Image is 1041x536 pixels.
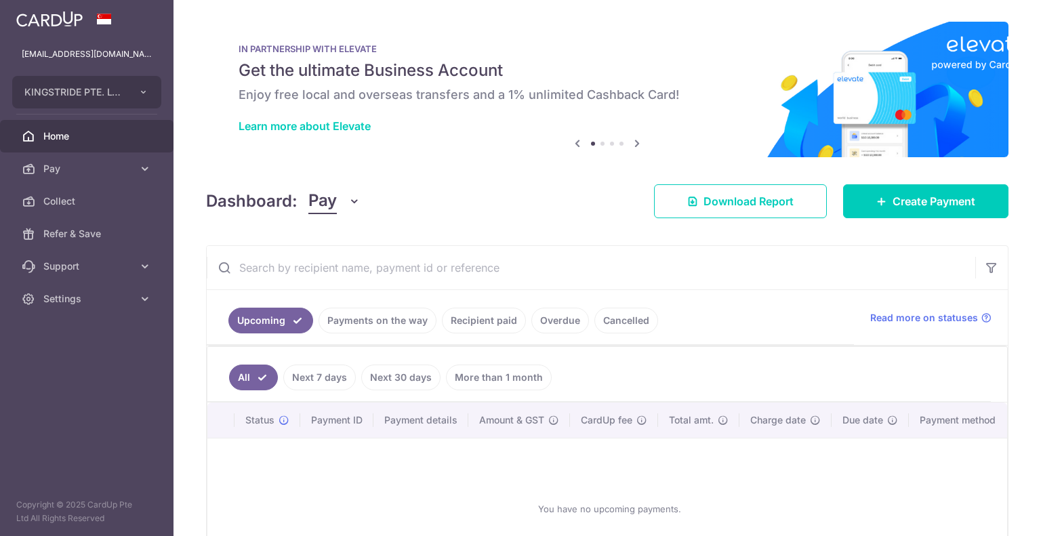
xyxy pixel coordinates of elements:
span: Support [43,260,133,273]
span: Refer & Save [43,227,133,241]
span: Settings [43,292,133,306]
a: Cancelled [594,308,658,333]
span: Create Payment [893,193,975,209]
a: Download Report [654,184,827,218]
a: All [229,365,278,390]
a: Next 30 days [361,365,441,390]
span: Collect [43,194,133,208]
th: Payment ID [300,403,373,438]
span: Pay [43,162,133,176]
th: Payment details [373,403,468,438]
h4: Dashboard: [206,189,298,213]
h5: Get the ultimate Business Account [239,60,976,81]
span: Total amt. [669,413,714,427]
span: Pay [308,188,337,214]
a: Upcoming [228,308,313,333]
a: More than 1 month [446,365,552,390]
a: Recipient paid [442,308,526,333]
span: Due date [842,413,883,427]
span: Status [245,413,274,427]
span: KINGSTRIDE PTE. LTD. [24,85,125,99]
span: Amount & GST [479,413,544,427]
button: Pay [308,188,361,214]
a: Overdue [531,308,589,333]
button: KINGSTRIDE PTE. LTD. [12,76,161,108]
span: Charge date [750,413,806,427]
img: CardUp [16,11,83,27]
span: CardUp fee [581,413,632,427]
h6: Enjoy free local and overseas transfers and a 1% unlimited Cashback Card! [239,87,976,103]
a: Read more on statuses [870,311,992,325]
span: Read more on statuses [870,311,978,325]
input: Search by recipient name, payment id or reference [207,246,975,289]
a: Create Payment [843,184,1008,218]
th: Payment method [909,403,1012,438]
span: Home [43,129,133,143]
span: Download Report [703,193,794,209]
a: Next 7 days [283,365,356,390]
a: Learn more about Elevate [239,119,371,133]
p: [EMAIL_ADDRESS][DOMAIN_NAME] [22,47,152,61]
p: IN PARTNERSHIP WITH ELEVATE [239,43,976,54]
a: Payments on the way [319,308,436,333]
img: Renovation banner [206,22,1008,157]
